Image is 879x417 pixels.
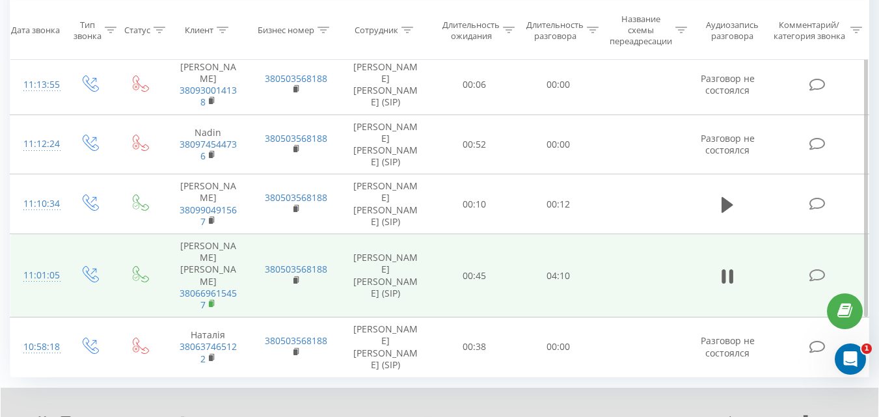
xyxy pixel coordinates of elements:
div: Название схемы переадресации [610,14,672,47]
td: 00:10 [433,174,517,234]
td: 00:38 [433,317,517,377]
td: [PERSON_NAME] [PERSON_NAME] (SIP) [339,317,433,377]
td: 00:12 [517,174,601,234]
a: 380503568188 [265,72,327,85]
td: [PERSON_NAME] [PERSON_NAME] (SIP) [339,174,433,234]
td: [PERSON_NAME] [PERSON_NAME] (SIP) [339,114,433,174]
td: 00:00 [517,55,601,114]
span: Разговор не состоялся [701,334,755,358]
td: 00:45 [433,234,517,317]
div: 11:01:05 [23,263,51,288]
a: 380990491567 [180,204,237,228]
a: 380974544736 [180,138,237,162]
td: [PERSON_NAME] [165,174,252,234]
td: 00:06 [433,55,517,114]
span: Разговор не состоялся [701,132,755,156]
td: 00:52 [433,114,517,174]
td: [PERSON_NAME][PERSON_NAME] [165,234,252,317]
td: 04:10 [517,234,601,317]
div: Комментарий/категория звонка [771,19,847,41]
a: 380503568188 [265,132,327,144]
div: Длительность разговора [526,19,584,41]
div: Сотрудник [355,25,398,36]
div: Дата звонка [11,25,60,36]
td: Nadin [165,114,252,174]
div: 11:12:24 [23,131,51,157]
td: Наталія [165,317,252,377]
div: Длительность ожидания [442,19,500,41]
td: 00:00 [517,114,601,174]
td: 00:00 [517,317,601,377]
a: 380669615457 [180,287,237,311]
div: 11:10:34 [23,191,51,217]
div: 11:13:55 [23,72,51,98]
span: 1 [861,343,872,354]
div: Статус [124,25,150,36]
td: [PERSON_NAME] [PERSON_NAME] (SIP) [339,55,433,114]
a: 380930014138 [180,84,237,108]
a: 380637465122 [180,340,237,364]
a: 380503568188 [265,263,327,275]
div: 10:58:18 [23,334,51,360]
div: Аудиозапись разговора [699,19,765,41]
div: Бизнес номер [258,25,314,36]
span: Разговор не состоялся [701,72,755,96]
div: Тип звонка [74,19,101,41]
div: Клиент [185,25,213,36]
a: 380503568188 [265,191,327,204]
iframe: Intercom live chat [835,343,866,375]
a: 380503568188 [265,334,327,347]
td: [PERSON_NAME] [PERSON_NAME] (SIP) [339,234,433,317]
td: [PERSON_NAME] [165,55,252,114]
